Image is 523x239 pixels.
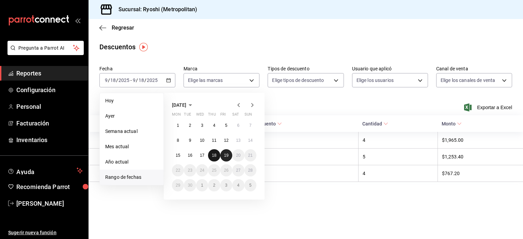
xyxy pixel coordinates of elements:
span: Elige tipos de descuento [272,77,324,84]
abbr: September 10, 2025 [200,138,204,143]
button: September 25, 2025 [208,164,220,176]
button: September 10, 2025 [196,134,208,147]
abbr: September 4, 2025 [213,123,216,128]
button: October 2, 2025 [208,179,220,191]
input: -- [138,78,144,83]
button: October 5, 2025 [244,179,256,191]
abbr: Friday [220,112,226,119]
span: Rango de fechas [105,174,158,181]
span: / [144,78,146,83]
button: September 17, 2025 [196,149,208,161]
abbr: Saturday [232,112,239,119]
span: / [116,78,118,83]
button: September 4, 2025 [208,119,220,132]
button: September 28, 2025 [244,164,256,176]
th: [PERSON_NAME] [89,165,232,182]
span: Mes actual [105,143,158,150]
a: Pregunta a Parrot AI [5,49,84,56]
button: September 1, 2025 [172,119,184,132]
abbr: September 15, 2025 [176,153,180,158]
label: Marca [184,66,259,71]
abbr: Sunday [244,112,252,119]
span: Elige los canales de venta [441,77,495,84]
button: October 4, 2025 [232,179,244,191]
abbr: September 22, 2025 [176,168,180,173]
abbr: September 24, 2025 [200,168,204,173]
label: Canal de venta [436,66,512,71]
input: ---- [118,78,130,83]
abbr: October 5, 2025 [249,183,252,188]
abbr: September 6, 2025 [237,123,239,128]
abbr: September 20, 2025 [236,153,240,158]
span: / [136,78,138,83]
span: - [130,78,132,83]
div: Descuentos [99,42,136,52]
abbr: September 19, 2025 [224,153,228,158]
button: September 16, 2025 [184,149,196,161]
span: Facturación [16,119,83,128]
button: September 6, 2025 [232,119,244,132]
input: ---- [146,78,158,83]
button: September 22, 2025 [172,164,184,176]
span: Semana actual [105,128,158,135]
button: September 29, 2025 [172,179,184,191]
span: Inventarios [16,135,83,144]
abbr: September 30, 2025 [188,183,192,188]
abbr: October 4, 2025 [237,183,239,188]
abbr: September 1, 2025 [177,123,179,128]
abbr: Tuesday [184,112,191,119]
span: Pregunta a Parrot AI [18,45,73,52]
span: Sugerir nueva función [8,229,83,236]
abbr: September 2, 2025 [189,123,191,128]
button: [DATE] [172,101,194,109]
button: September 13, 2025 [232,134,244,147]
span: Elige los usuarios [356,77,394,84]
span: Hoy [105,97,158,104]
img: Tooltip marker [139,43,148,51]
input: -- [110,78,116,83]
abbr: October 3, 2025 [225,183,227,188]
th: 4 [358,132,438,149]
label: Fecha [99,66,175,71]
span: Año actual [105,158,158,166]
abbr: September 21, 2025 [248,153,253,158]
abbr: September 26, 2025 [224,168,228,173]
abbr: September 3, 2025 [201,123,203,128]
button: September 30, 2025 [184,179,196,191]
input: -- [105,78,108,83]
button: Regresar [99,24,134,31]
button: September 14, 2025 [244,134,256,147]
h3: Sucursal: Ryoshi (Metropolitan) [113,5,197,14]
th: [PERSON_NAME] [89,149,232,165]
button: September 12, 2025 [220,134,232,147]
abbr: October 1, 2025 [201,183,203,188]
button: September 19, 2025 [220,149,232,161]
abbr: September 23, 2025 [188,168,192,173]
abbr: September 17, 2025 [200,153,204,158]
abbr: September 12, 2025 [224,138,228,143]
span: Elige las marcas [188,77,223,84]
button: Exportar a Excel [465,103,512,112]
button: September 20, 2025 [232,149,244,161]
button: September 24, 2025 [196,164,208,176]
th: [PERSON_NAME] [89,132,232,149]
button: September 11, 2025 [208,134,220,147]
label: Tipos de descuento [268,66,344,71]
abbr: September 8, 2025 [177,138,179,143]
abbr: September 25, 2025 [212,168,216,173]
th: Orden [232,132,359,149]
span: Configuración [16,85,83,95]
span: [DATE] [172,102,186,108]
span: Recomienda Parrot [16,182,83,191]
span: / [108,78,110,83]
span: Ayer [105,113,158,120]
th: 4 [358,165,438,182]
span: Personal [16,102,83,111]
button: September 27, 2025 [232,164,244,176]
span: Monto [442,121,462,126]
abbr: Wednesday [196,112,204,119]
button: September 8, 2025 [172,134,184,147]
span: Regresar [112,24,134,31]
span: [PERSON_NAME] [16,199,83,208]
